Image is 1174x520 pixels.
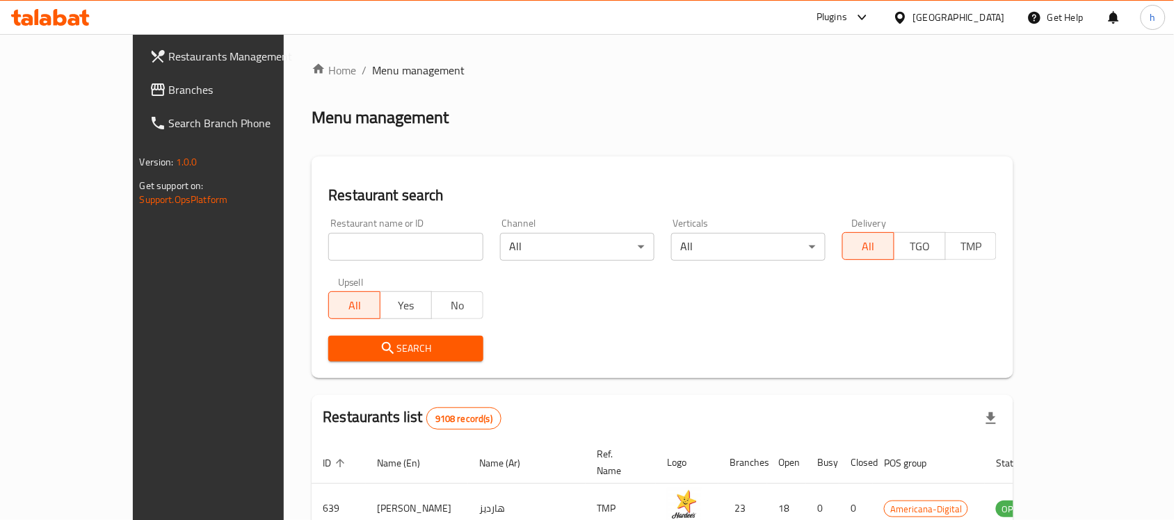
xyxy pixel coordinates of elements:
span: Menu management [372,62,465,79]
div: Export file [974,402,1008,435]
a: Home [312,62,356,79]
div: Total records count [426,407,501,430]
span: Search [339,340,472,357]
label: Upsell [338,277,364,287]
th: Busy [806,441,839,484]
a: Support.OpsPlatform [140,190,228,209]
div: Plugins [817,9,847,26]
li: / [362,62,367,79]
button: All [842,232,894,260]
a: Restaurants Management [138,40,329,73]
h2: Restaurant search [328,185,997,206]
span: TGO [900,236,940,257]
div: All [500,233,654,261]
span: Status [996,455,1041,471]
button: TGO [894,232,946,260]
a: Search Branch Phone [138,106,329,140]
button: TMP [945,232,997,260]
button: No [431,291,483,319]
button: Yes [380,291,432,319]
th: Open [767,441,806,484]
span: 1.0.0 [176,153,198,171]
span: Name (En) [377,455,438,471]
button: Search [328,336,483,361]
button: All [328,291,380,319]
span: h [1150,10,1156,25]
span: Americana-Digital [885,501,967,517]
span: TMP [951,236,992,257]
span: All [335,295,375,316]
span: Ref. Name [597,446,639,479]
a: Branches [138,73,329,106]
nav: breadcrumb [312,62,1013,79]
span: Version: [140,153,174,171]
span: Yes [386,295,426,316]
div: All [671,233,826,261]
label: Delivery [852,218,887,228]
span: Get support on: [140,177,204,195]
th: Branches [718,441,767,484]
span: Search Branch Phone [169,115,318,131]
span: Name (Ar) [479,455,538,471]
span: No [437,295,478,316]
span: ID [323,455,349,471]
span: All [849,236,889,257]
span: 9108 record(s) [427,412,501,425]
div: [GEOGRAPHIC_DATA] [913,10,1005,25]
th: Logo [656,441,718,484]
span: Branches [169,81,318,98]
input: Search for restaurant name or ID.. [328,233,483,261]
h2: Menu management [312,106,449,129]
h2: Restaurants list [323,407,501,430]
span: POS group [884,455,944,471]
span: Restaurants Management [169,48,318,65]
span: OPEN [996,501,1030,517]
th: Closed [839,441,873,484]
